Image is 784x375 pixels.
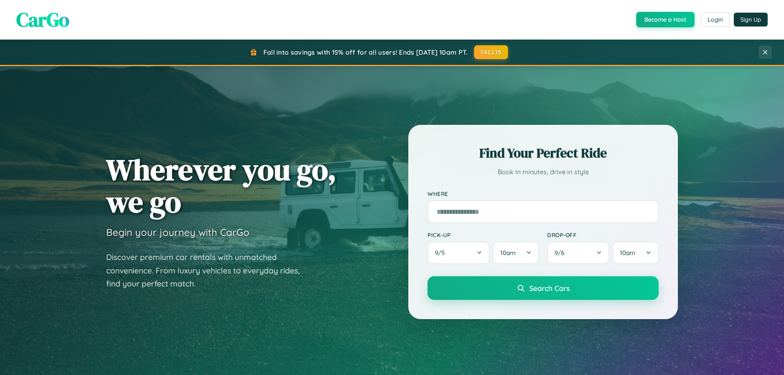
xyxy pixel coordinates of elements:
[428,231,539,238] label: Pick-up
[529,284,570,293] span: Search Cars
[428,276,659,300] button: Search Cars
[428,166,659,178] p: Book in minutes, drive in style
[547,231,659,238] label: Drop-off
[428,190,659,197] label: Where
[428,242,490,264] button: 9/5
[500,249,516,257] span: 10am
[106,251,310,291] p: Discover premium car rentals with unmatched convenience. From luxury vehicles to everyday rides, ...
[701,12,730,27] button: Login
[555,249,568,257] span: 9 / 6
[547,242,609,264] button: 9/6
[263,48,468,56] span: Fall into savings with 15% off for all users! Ends [DATE] 10am PT.
[612,242,659,264] button: 10am
[428,144,659,162] h2: Find Your Perfect Ride
[620,249,635,257] span: 10am
[16,6,69,33] span: CarGo
[106,226,249,238] h3: Begin your journey with CarGo
[106,153,336,218] h1: Wherever you go, we go
[734,13,768,27] button: Sign Up
[474,45,508,59] button: FALL15
[493,242,539,264] button: 10am
[435,249,449,257] span: 9 / 5
[636,12,695,27] button: Become a Host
